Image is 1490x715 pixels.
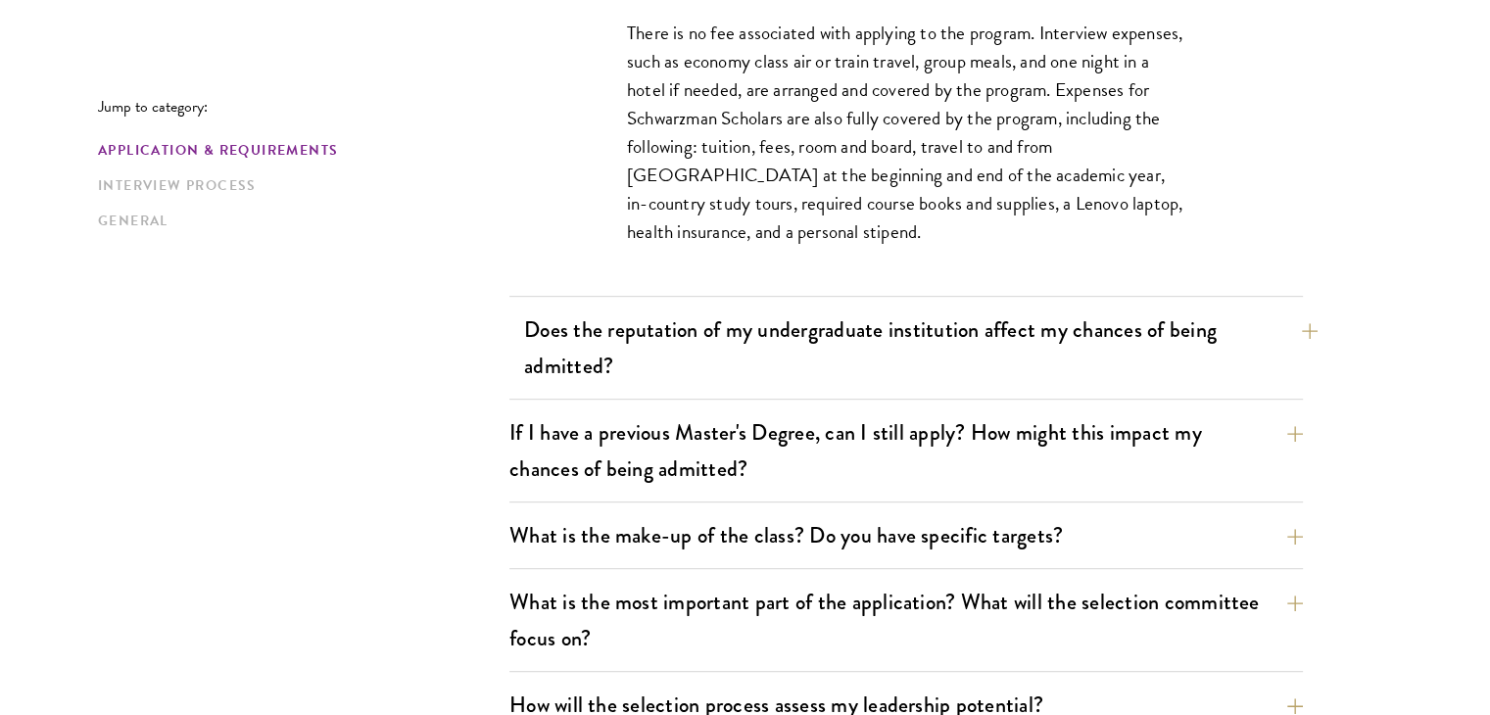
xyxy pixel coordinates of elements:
a: Application & Requirements [98,140,498,161]
button: What is the make-up of the class? Do you have specific targets? [509,513,1303,557]
a: Interview Process [98,175,498,196]
a: General [98,211,498,231]
p: Jump to category: [98,98,509,116]
button: What is the most important part of the application? What will the selection committee focus on? [509,580,1303,660]
button: If I have a previous Master's Degree, can I still apply? How might this impact my chances of bein... [509,410,1303,491]
button: Does the reputation of my undergraduate institution affect my chances of being admitted? [524,308,1318,388]
p: There is no fee associated with applying to the program. Interview expenses, such as economy clas... [627,19,1185,247]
